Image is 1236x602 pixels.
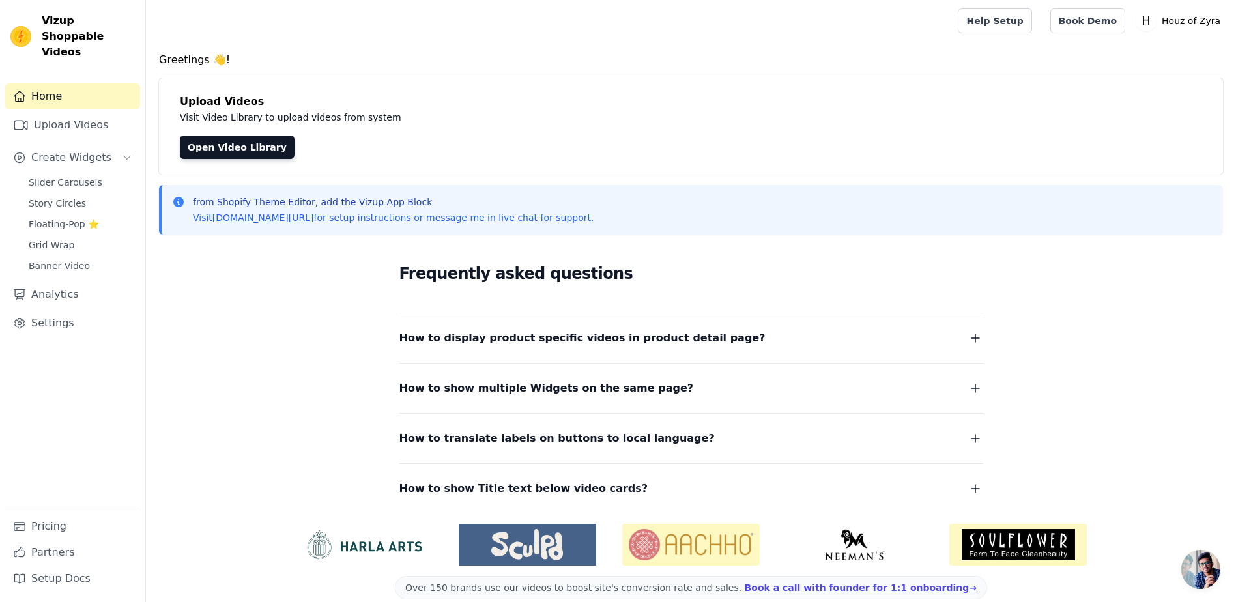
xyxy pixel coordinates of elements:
span: Grid Wrap [29,238,74,251]
span: How to translate labels on buttons to local language? [399,429,715,448]
a: Open chat [1181,550,1220,589]
span: Create Widgets [31,150,111,165]
a: Analytics [5,281,140,308]
button: Create Widgets [5,145,140,171]
img: Sculpd US [459,529,596,560]
span: Banner Video [29,259,90,272]
button: How to show Title text below video cards? [399,480,983,498]
span: How to display product specific videos in product detail page? [399,329,766,347]
a: Book Demo [1050,8,1125,33]
a: Story Circles [21,194,140,212]
span: Floating-Pop ⭐ [29,218,99,231]
p: from Shopify Theme Editor, add the Vizup App Block [193,195,594,208]
a: Floating-Pop ⭐ [21,215,140,233]
a: Pricing [5,513,140,539]
a: Banner Video [21,257,140,275]
a: Book a call with founder for 1:1 onboarding [745,582,977,593]
span: How to show Title text below video cards? [399,480,648,498]
img: HarlaArts [295,529,433,560]
a: Home [5,83,140,109]
h2: Frequently asked questions [399,261,983,287]
span: Story Circles [29,197,86,210]
button: How to translate labels on buttons to local language? [399,429,983,448]
img: Aachho [622,524,760,566]
img: Soulflower [949,524,1087,566]
a: Partners [5,539,140,566]
h4: Upload Videos [180,94,1202,109]
button: H Houz of Zyra [1136,9,1226,33]
a: Grid Wrap [21,236,140,254]
span: Slider Carousels [29,176,102,189]
img: Vizup [10,26,31,47]
p: Houz of Zyra [1157,9,1226,33]
a: Help Setup [958,8,1031,33]
p: Visit Video Library to upload videos from system [180,109,764,125]
a: Settings [5,310,140,336]
span: How to show multiple Widgets on the same page? [399,379,694,397]
a: Upload Videos [5,112,140,138]
p: Visit for setup instructions or message me in live chat for support. [193,211,594,224]
h4: Greetings 👋! [159,52,1223,68]
text: H [1142,14,1151,27]
a: Setup Docs [5,566,140,592]
button: How to show multiple Widgets on the same page? [399,379,983,397]
button: How to display product specific videos in product detail page? [399,329,983,347]
a: Slider Carousels [21,173,140,192]
a: Open Video Library [180,136,295,159]
span: Vizup Shoppable Videos [42,13,135,60]
a: [DOMAIN_NAME][URL] [212,212,314,223]
img: Neeman's [786,529,923,560]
